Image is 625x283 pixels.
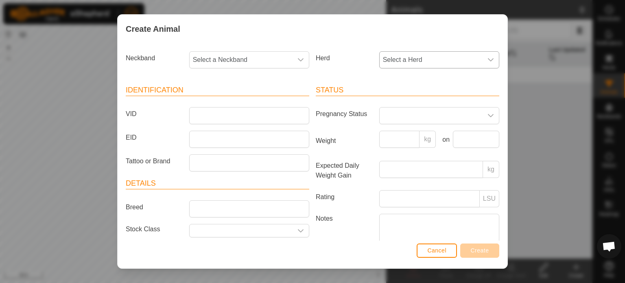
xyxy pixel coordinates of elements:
[483,52,499,68] div: dropdown trigger
[122,51,186,65] label: Neckband
[312,161,376,180] label: Expected Daily Weight Gain
[190,224,293,237] input: Select or enter a Stock Class
[420,131,436,148] p-inputgroup-addon: kg
[126,178,309,189] header: Details
[312,51,376,65] label: Herd
[312,190,376,204] label: Rating
[190,52,293,68] span: Select a Neckband
[427,247,446,254] span: Cancel
[483,107,499,124] div: dropdown trigger
[597,234,621,259] div: Open chat
[122,200,186,214] label: Breed
[316,85,499,96] header: Status
[380,52,483,68] span: Select a Herd
[293,224,309,237] div: dropdown trigger
[312,107,376,121] label: Pregnancy Status
[480,190,499,207] p-inputgroup-addon: LSU
[122,107,186,121] label: VID
[122,224,186,234] label: Stock Class
[122,154,186,168] label: Tattoo or Brand
[471,247,489,254] span: Create
[312,131,376,151] label: Weight
[126,85,309,96] header: Identification
[293,52,309,68] div: dropdown trigger
[439,135,450,145] label: on
[460,244,499,258] button: Create
[126,23,180,35] span: Create Animal
[312,214,376,260] label: Notes
[483,161,499,178] p-inputgroup-addon: kg
[417,244,457,258] button: Cancel
[122,131,186,145] label: EID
